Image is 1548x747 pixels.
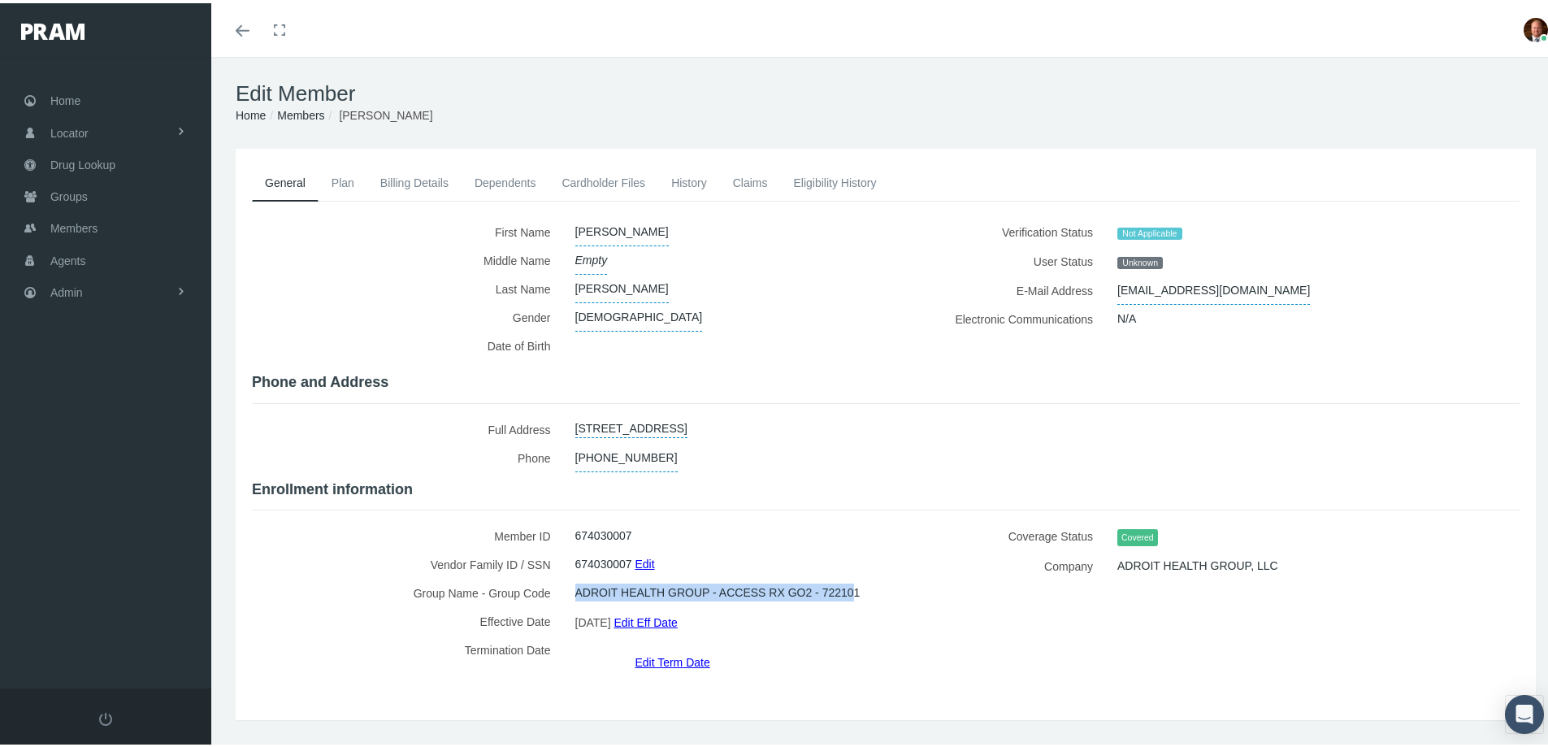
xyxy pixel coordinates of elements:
[575,607,611,632] span: [DATE]
[252,300,563,328] label: Gender
[1505,692,1544,731] div: Open Intercom Messenger
[50,210,98,241] span: Members
[575,441,678,469] span: [PHONE_NUMBER]
[898,519,1105,549] label: Coverage Status
[252,441,563,469] label: Phone
[50,115,89,145] span: Locator
[549,162,658,198] a: Cardholder Files
[898,215,1105,244] label: Verification Status
[575,300,703,328] span: [DEMOGRAPHIC_DATA]
[252,371,1520,389] h4: Phone and Address
[252,519,563,547] label: Member ID
[50,146,115,177] span: Drug Lookup
[252,632,563,668] label: Termination Date
[1117,302,1136,329] span: N/A
[1117,526,1158,543] span: Covered
[252,271,563,300] label: Last Name
[1117,224,1182,237] span: Not Applicable
[1117,273,1310,302] span: [EMAIL_ADDRESS][DOMAIN_NAME]
[252,547,563,575] label: Vendor Family ID / SSN
[50,178,88,209] span: Groups
[575,575,861,603] span: ADROIT HEALTH GROUP - ACCESS RX GO2 - 722101
[252,412,563,441] label: Full Address
[462,162,549,198] a: Dependents
[720,162,781,198] a: Claims
[277,106,324,119] a: Members
[635,647,709,671] a: Edit Term Date
[367,162,462,198] a: Billing Details
[898,273,1105,302] label: E-Mail Address
[319,162,367,198] a: Plan
[252,604,563,632] label: Effective Date
[1524,15,1548,39] img: S_Profile_Picture_693.jpg
[575,547,632,575] span: 674030007
[339,106,432,119] span: [PERSON_NAME]
[21,20,85,37] img: PRAM_20_x_78.png
[252,243,563,271] label: Middle Name
[614,607,677,631] a: Edit Eff Date
[236,78,1536,103] h1: Edit Member
[252,575,563,604] label: Group Name - Group Code
[898,302,1105,330] label: Electronic Communications
[575,243,608,271] span: Empty
[252,162,319,198] a: General
[252,328,563,362] label: Date of Birth
[1117,549,1278,576] span: ADROIT HEALTH GROUP, LLC
[658,162,720,198] a: History
[780,162,889,198] a: Eligibility History
[575,271,669,300] span: [PERSON_NAME]
[252,215,563,243] label: First Name
[575,215,669,243] span: [PERSON_NAME]
[50,82,80,113] span: Home
[898,244,1105,273] label: User Status
[1117,254,1163,267] span: Unknown
[575,519,632,546] span: 674030007
[50,274,83,305] span: Admin
[635,549,654,572] a: Edit
[898,549,1105,577] label: Company
[575,412,687,435] a: [STREET_ADDRESS]
[50,242,86,273] span: Agents
[252,478,1520,496] h4: Enrollment information
[236,106,266,119] a: Home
